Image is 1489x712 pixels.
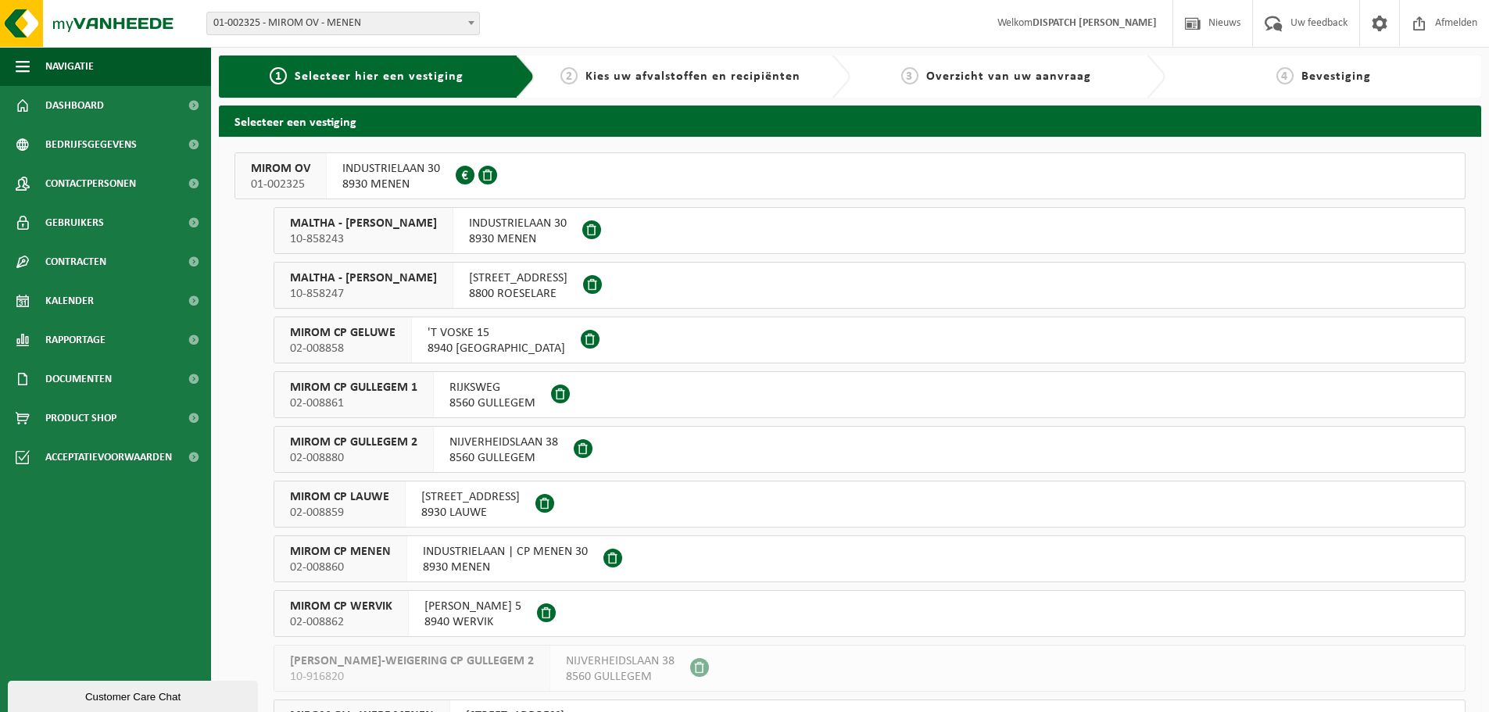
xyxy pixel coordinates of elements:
[295,70,464,83] span: Selecteer hier een vestiging
[560,67,578,84] span: 2
[342,177,440,192] span: 8930 MENEN
[45,203,104,242] span: Gebruikers
[290,599,392,614] span: MIROM CP WERVIK
[290,614,392,630] span: 02-008862
[206,12,480,35] span: 01-002325 - MIROM OV - MENEN
[290,395,417,411] span: 02-008861
[449,435,558,450] span: NIJVERHEIDSLAAN 38
[424,599,521,614] span: [PERSON_NAME] 5
[290,544,391,560] span: MIROM CP MENEN
[449,380,535,395] span: RIJKSWEG
[290,450,417,466] span: 02-008880
[449,450,558,466] span: 8560 GULLEGEM
[45,47,94,86] span: Navigatie
[290,653,534,669] span: [PERSON_NAME]-WEIGERING CP GULLEGEM 2
[423,544,588,560] span: INDUSTRIELAAN | CP MENEN 30
[274,207,1466,254] button: MALTHA - [PERSON_NAME] 10-858243 INDUSTRIELAAN 308930 MENEN
[290,286,437,302] span: 10-858247
[45,360,112,399] span: Documenten
[290,489,389,505] span: MIROM CP LAUWE
[8,678,261,712] iframe: chat widget
[234,152,1466,199] button: MIROM OV 01-002325 INDUSTRIELAAN 308930 MENEN
[270,67,287,84] span: 1
[290,560,391,575] span: 02-008860
[290,669,534,685] span: 10-916820
[274,481,1466,528] button: MIROM CP LAUWE 02-008859 [STREET_ADDRESS]8930 LAUWE
[421,489,520,505] span: [STREET_ADDRESS]
[45,164,136,203] span: Contactpersonen
[421,505,520,521] span: 8930 LAUWE
[45,399,116,438] span: Product Shop
[207,13,479,34] span: 01-002325 - MIROM OV - MENEN
[45,86,104,125] span: Dashboard
[290,505,389,521] span: 02-008859
[274,590,1466,637] button: MIROM CP WERVIK 02-008862 [PERSON_NAME] 58940 WERVIK
[585,70,800,83] span: Kies uw afvalstoffen en recipiënten
[428,325,565,341] span: 'T VOSKE 15
[290,216,437,231] span: MALTHA - [PERSON_NAME]
[428,341,565,356] span: 8940 [GEOGRAPHIC_DATA]
[1301,70,1371,83] span: Bevestiging
[290,380,417,395] span: MIROM CP GULLEGEM 1
[274,371,1466,418] button: MIROM CP GULLEGEM 1 02-008861 RIJKSWEG8560 GULLEGEM
[251,177,310,192] span: 01-002325
[274,262,1466,309] button: MALTHA - [PERSON_NAME] 10-858247 [STREET_ADDRESS]8800 ROESELARE
[45,320,106,360] span: Rapportage
[274,426,1466,473] button: MIROM CP GULLEGEM 2 02-008880 NIJVERHEIDSLAAN 388560 GULLEGEM
[45,242,106,281] span: Contracten
[566,653,675,669] span: NIJVERHEIDSLAAN 38
[469,270,567,286] span: [STREET_ADDRESS]
[1276,67,1294,84] span: 4
[274,535,1466,582] button: MIROM CP MENEN 02-008860 INDUSTRIELAAN | CP MENEN 308930 MENEN
[424,614,521,630] span: 8940 WERVIK
[274,317,1466,363] button: MIROM CP GELUWE 02-008858 'T VOSKE 158940 [GEOGRAPHIC_DATA]
[469,231,567,247] span: 8930 MENEN
[219,106,1481,136] h2: Selecteer een vestiging
[469,216,567,231] span: INDUSTRIELAAN 30
[290,341,396,356] span: 02-008858
[469,286,567,302] span: 8800 ROESELARE
[290,231,437,247] span: 10-858243
[45,125,137,164] span: Bedrijfsgegevens
[926,70,1091,83] span: Overzicht van uw aanvraag
[45,438,172,477] span: Acceptatievoorwaarden
[423,560,588,575] span: 8930 MENEN
[342,161,440,177] span: INDUSTRIELAAN 30
[290,325,396,341] span: MIROM CP GELUWE
[290,435,417,450] span: MIROM CP GULLEGEM 2
[901,67,918,84] span: 3
[251,161,310,177] span: MIROM OV
[290,270,437,286] span: MALTHA - [PERSON_NAME]
[566,669,675,685] span: 8560 GULLEGEM
[45,281,94,320] span: Kalender
[1033,17,1157,29] strong: DISPATCH [PERSON_NAME]
[449,395,535,411] span: 8560 GULLEGEM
